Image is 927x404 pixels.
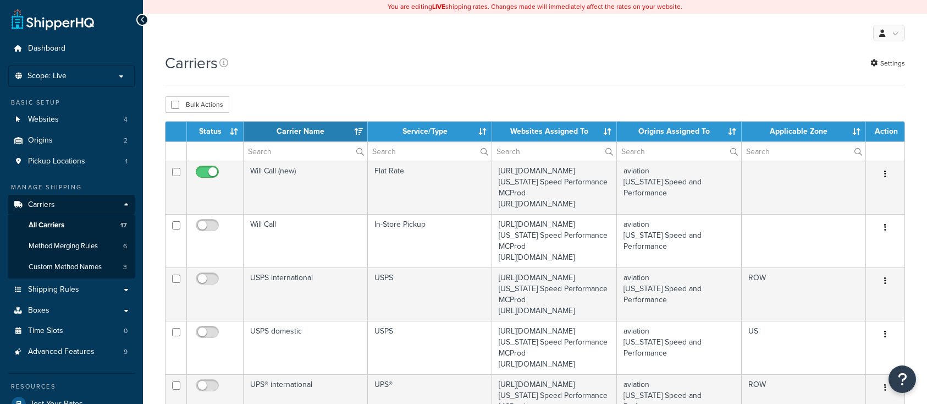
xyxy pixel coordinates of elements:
span: 4 [124,115,128,124]
span: Origins [28,136,53,145]
td: USPS [368,267,492,321]
td: USPS international [244,267,368,321]
span: 2 [124,136,128,145]
span: 0 [124,326,128,336]
th: Origins Assigned To: activate to sort column ascending [617,122,742,141]
a: Shipping Rules [8,280,135,300]
td: USPS domestic [244,321,368,374]
a: Advanced Features 9 [8,342,135,362]
li: Method Merging Rules [8,236,135,256]
button: Open Resource Center [889,365,916,393]
th: Applicable Zone: activate to sort column ascending [742,122,866,141]
a: Boxes [8,301,135,321]
span: 9 [124,347,128,357]
td: Flat Rate [368,161,492,214]
li: Custom Method Names [8,257,135,277]
input: Search [617,142,741,161]
span: Carriers [28,200,55,210]
th: Action [866,122,904,141]
input: Search [244,142,367,161]
span: 1 [125,157,128,166]
span: Time Slots [28,326,63,336]
td: [URL][DOMAIN_NAME] [US_STATE] Speed Performance MCProd [URL][DOMAIN_NAME] [492,267,617,321]
td: US [742,321,866,374]
span: Scope: Live [27,72,67,81]
li: Time Slots [8,321,135,341]
h1: Carriers [165,52,218,74]
span: Pickup Locations [28,157,85,166]
th: Websites Assigned To: activate to sort column ascending [492,122,617,141]
div: Basic Setup [8,98,135,107]
td: USPS [368,321,492,374]
td: aviation [US_STATE] Speed and Performance [617,161,742,214]
a: Origins 2 [8,130,135,151]
span: Method Merging Rules [29,242,98,251]
a: Settings [870,56,905,71]
th: Status: activate to sort column ascending [187,122,244,141]
td: In-Store Pickup [368,214,492,267]
td: [URL][DOMAIN_NAME] [US_STATE] Speed Performance MCProd [URL][DOMAIN_NAME] [492,161,617,214]
th: Carrier Name: activate to sort column ascending [244,122,368,141]
a: Pickup Locations 1 [8,151,135,172]
div: Manage Shipping [8,183,135,192]
li: All Carriers [8,215,135,236]
li: Origins [8,130,135,151]
div: Resources [8,382,135,391]
td: [URL][DOMAIN_NAME] [US_STATE] Speed Performance MCProd [URL][DOMAIN_NAME] [492,321,617,374]
a: Method Merging Rules 6 [8,236,135,256]
a: ShipperHQ Home [12,8,94,30]
td: aviation [US_STATE] Speed and Performance [617,267,742,321]
span: 3 [123,263,127,272]
li: Carriers [8,195,135,279]
a: Custom Method Names 3 [8,257,135,277]
td: Will Call (new) [244,161,368,214]
span: Boxes [28,306,49,315]
li: Advanced Features [8,342,135,362]
a: All Carriers 17 [8,215,135,236]
span: Websites [28,115,59,124]
b: LIVE [432,2,445,12]
span: Custom Method Names [29,263,102,272]
td: ROW [742,267,866,321]
a: Websites 4 [8,110,135,130]
span: Advanced Features [28,347,95,357]
td: aviation [US_STATE] Speed and Performance [617,321,742,374]
td: aviation [US_STATE] Speed and Performance [617,214,742,267]
input: Search [368,142,492,161]
span: 17 [120,221,127,230]
td: Will Call [244,214,368,267]
li: Websites [8,110,135,130]
td: [URL][DOMAIN_NAME] [US_STATE] Speed Performance MCProd [URL][DOMAIN_NAME] [492,214,617,267]
input: Search [742,142,865,161]
a: Carriers [8,195,135,215]
span: Dashboard [28,44,65,53]
span: 6 [123,242,127,251]
input: Search [492,142,616,161]
a: Dashboard [8,39,135,59]
li: Pickup Locations [8,151,135,172]
span: Shipping Rules [28,285,79,294]
th: Service/Type: activate to sort column ascending [368,122,492,141]
span: All Carriers [29,221,64,230]
button: Bulk Actions [165,96,229,113]
a: Time Slots 0 [8,321,135,341]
